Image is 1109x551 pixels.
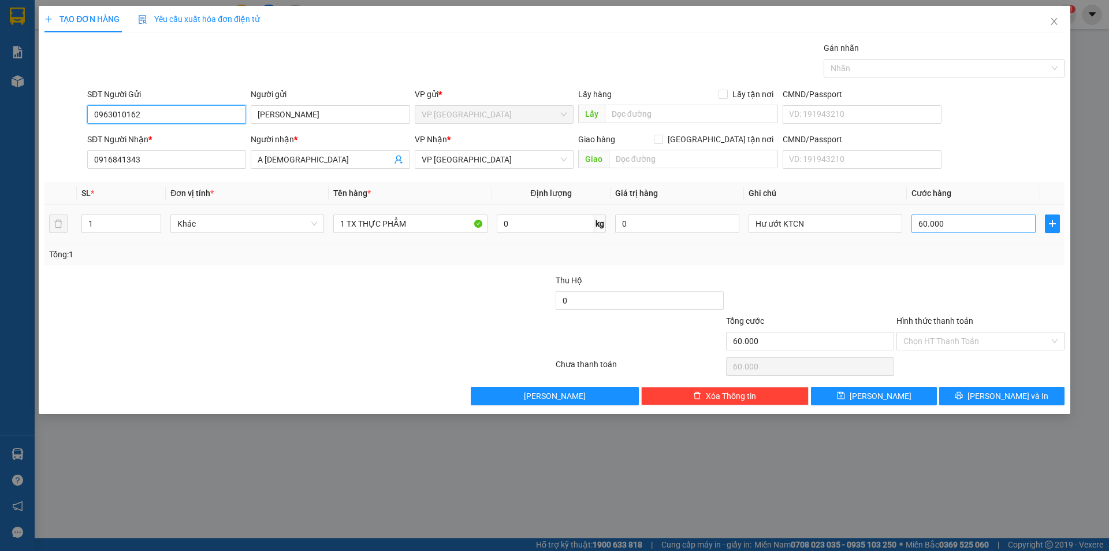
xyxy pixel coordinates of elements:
span: Decrease Value [148,224,161,232]
input: Dọc đường [609,150,778,168]
button: [PERSON_NAME] [471,387,639,405]
button: save[PERSON_NAME] [811,387,936,405]
span: Định lượng [531,188,572,198]
span: up [151,217,158,224]
span: Tổng cước [726,316,764,326]
span: [PERSON_NAME] [850,390,911,402]
span: SL [81,188,91,198]
span: Khác [177,215,317,232]
span: Yêu cầu xuất hóa đơn điện tử [138,14,260,24]
div: Người nhận [251,133,410,146]
span: Giao [578,150,609,168]
input: Dọc đường [605,105,778,123]
span: Cước hàng [911,188,951,198]
input: 0 [615,215,739,233]
div: Tổng: 1 [49,248,428,261]
button: deleteXóa Thông tin [641,387,809,405]
span: Đơn vị tính [170,188,214,198]
div: SĐT Người Nhận [87,133,246,146]
span: Lấy [578,105,605,123]
span: close [1050,17,1059,26]
div: Người gửi [251,88,410,101]
span: [PERSON_NAME] [524,390,586,402]
span: Tên hàng [333,188,371,198]
input: Ghi Chú [749,215,902,233]
span: down [151,225,158,232]
span: Xóa Thông tin [706,390,756,402]
span: [GEOGRAPHIC_DATA] tận nơi [663,133,778,146]
span: VP Nha Trang [422,106,567,123]
span: Increase Value [148,215,161,224]
span: VP Sài Gòn [422,151,567,168]
th: Ghi chú [744,182,907,205]
div: CMND/Passport [783,88,941,101]
span: kg [594,215,606,233]
div: Chưa thanh toán [554,358,725,378]
span: TẠO ĐƠN HÀNG [44,14,120,24]
span: user-add [394,155,403,164]
span: Lấy tận nơi [728,88,778,101]
button: Close [1038,6,1070,38]
span: Giá trị hàng [615,188,658,198]
div: CMND/Passport [783,133,941,146]
span: plus [44,15,53,23]
img: icon [138,15,147,24]
span: VP Nhận [415,135,447,144]
button: printer[PERSON_NAME] và In [939,387,1065,405]
span: save [837,391,845,401]
label: Hình thức thanh toán [896,316,973,326]
span: delete [693,391,701,401]
span: Giao hàng [578,135,615,144]
span: Lấy hàng [578,90,612,99]
input: VD: Bàn, Ghế [333,215,487,233]
label: Gán nhãn [824,43,859,53]
span: printer [955,391,963,401]
div: SĐT Người Gửi [87,88,246,101]
button: plus [1045,215,1060,233]
span: [PERSON_NAME] và In [967,390,1048,402]
span: plus [1045,219,1059,228]
span: Thu Hộ [556,276,582,285]
button: delete [49,215,68,233]
div: VP gửi [415,88,574,101]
